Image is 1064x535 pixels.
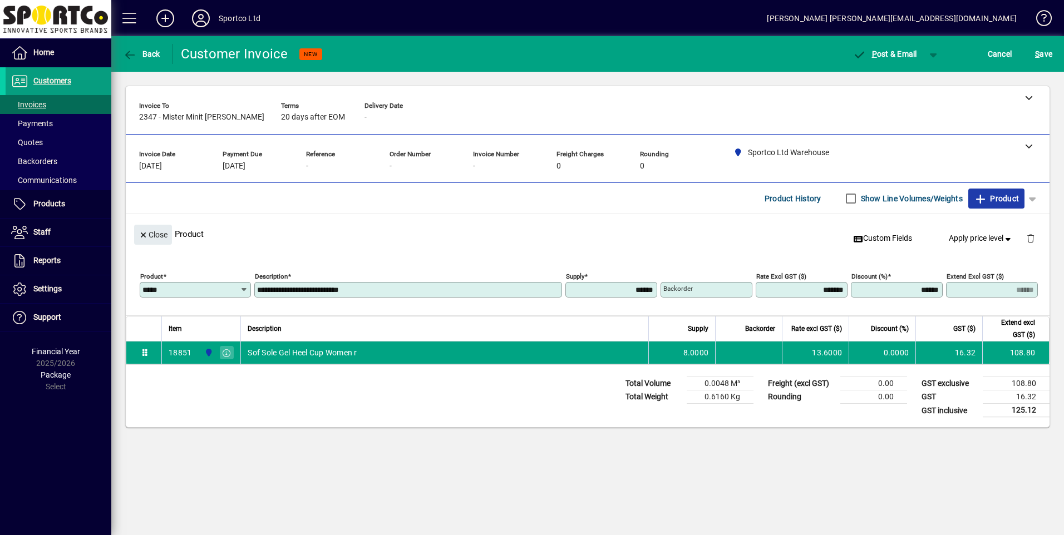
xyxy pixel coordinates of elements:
span: Apply price level [949,232,1013,244]
td: GST exclusive [916,377,983,390]
mat-label: Description [255,273,288,280]
span: Payments [11,119,53,128]
span: - [364,113,367,122]
span: Invoices [11,100,46,109]
span: - [306,162,308,171]
td: 0.6160 Kg [687,390,753,404]
span: Reports [33,256,61,265]
mat-label: Supply [566,273,584,280]
span: Sportco Ltd Warehouse [201,346,214,359]
a: Staff [6,219,111,246]
td: 108.80 [982,341,1049,364]
button: Close [134,225,172,245]
div: [PERSON_NAME] [PERSON_NAME][EMAIL_ADDRESS][DOMAIN_NAME] [767,9,1017,27]
td: 0.0048 M³ [687,377,753,390]
td: 0.00 [840,377,907,390]
mat-label: Product [140,273,163,280]
span: Quotes [11,138,43,147]
span: Extend excl GST ($) [989,316,1035,341]
span: Staff [33,227,51,236]
button: Product [968,189,1024,209]
a: Support [6,304,111,331]
span: Product History [765,190,821,207]
a: Quotes [6,133,111,152]
button: Save [1032,44,1055,64]
span: Item [169,323,182,335]
td: 16.32 [915,341,982,364]
span: [DATE] [139,162,162,171]
div: 18851 [169,347,191,358]
span: 0 [640,162,644,171]
span: 2347 - Mister Minit [PERSON_NAME] [139,113,264,122]
a: Backorders [6,152,111,171]
span: 20 days after EOM [281,113,345,122]
app-page-header-button: Delete [1017,233,1044,243]
button: Add [147,8,183,28]
span: Product [974,190,1019,207]
span: Description [248,323,282,335]
span: P [872,49,877,58]
a: Reports [6,247,111,275]
span: 8.0000 [683,347,709,358]
div: Customer Invoice [181,45,288,63]
span: Discount (%) [871,323,909,335]
a: Settings [6,275,111,303]
mat-label: Extend excl GST ($) [947,273,1004,280]
mat-label: Discount (%) [851,273,888,280]
mat-label: Rate excl GST ($) [756,273,806,280]
td: Rounding [762,390,840,404]
span: - [390,162,392,171]
td: GST inclusive [916,404,983,418]
td: Freight (excl GST) [762,377,840,390]
a: Payments [6,114,111,133]
span: NEW [304,51,318,58]
span: ost & Email [853,49,917,58]
button: Apply price level [944,229,1018,249]
a: Communications [6,171,111,190]
span: GST ($) [953,323,976,335]
td: Total Volume [620,377,687,390]
td: 0.0000 [849,341,915,364]
span: Back [123,49,160,58]
a: Invoices [6,95,111,114]
span: [DATE] [223,162,245,171]
div: Product [126,214,1050,254]
span: Sof Sole Gel Heel Cup Women r [248,347,357,358]
button: Back [120,44,163,64]
span: Products [33,199,65,208]
a: Home [6,39,111,67]
button: Delete [1017,225,1044,251]
app-page-header-button: Back [111,44,173,64]
span: Customers [33,76,71,85]
app-page-header-button: Close [131,229,175,239]
td: GST [916,390,983,404]
td: Total Weight [620,390,687,404]
span: Communications [11,176,77,185]
span: Backorder [745,323,775,335]
button: Profile [183,8,219,28]
span: Financial Year [32,347,80,356]
a: Products [6,190,111,218]
span: ave [1035,45,1052,63]
button: Product History [760,189,826,209]
span: Supply [688,323,708,335]
span: Home [33,48,54,57]
span: Rate excl GST ($) [791,323,842,335]
span: S [1035,49,1040,58]
td: 16.32 [983,390,1050,404]
div: 13.6000 [789,347,842,358]
td: 0.00 [840,390,907,404]
span: Settings [33,284,62,293]
span: Custom Fields [853,232,912,244]
mat-label: Backorder [663,285,693,293]
span: Package [41,370,71,379]
td: 125.12 [983,404,1050,418]
label: Show Line Volumes/Weights [859,193,963,204]
td: 108.80 [983,377,1050,390]
span: 0 [556,162,561,171]
a: Knowledge Base [1028,2,1050,38]
span: Support [33,313,61,321]
div: Sportco Ltd [219,9,260,27]
span: Cancel [988,45,1012,63]
span: - [473,162,475,171]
